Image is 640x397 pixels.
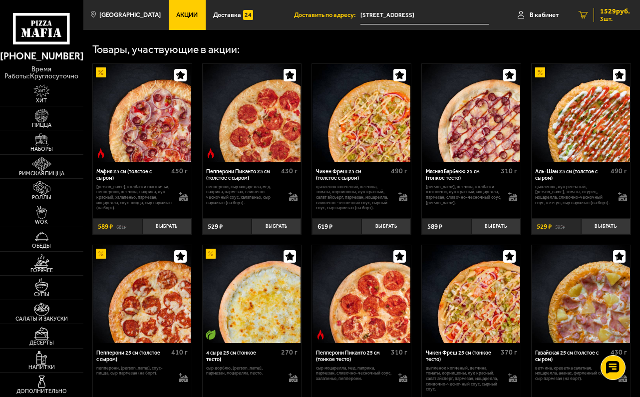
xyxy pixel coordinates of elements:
p: пепперони, сыр Моцарелла, мед, паприка, пармезан, сливочно-чесночный соус, халапеньо, сыр пармеза... [206,184,282,206]
span: 619 ₽ [318,223,332,230]
button: Выбрать [581,218,631,235]
span: 529 ₽ [537,223,552,230]
img: Акционный [96,67,106,77]
div: Мясная Барбекю 25 см (тонкое тесто) [426,169,498,182]
span: Доставка [213,12,241,18]
p: сыр Моцарелла, мед, паприка, пармезан, сливочно-чесночный соус, халапеньо, пепперони. [316,366,392,382]
span: 370 г [501,348,517,357]
img: Акционный [206,249,216,259]
a: Чикен Фреш 25 см (тонкое тесто) [422,245,521,343]
span: 430 г [611,348,627,357]
a: Гавайская 25 см (толстое с сыром) [532,245,631,343]
a: Мясная Барбекю 25 см (тонкое тесто) [422,64,521,162]
span: 410 г [171,348,188,357]
p: цыпленок копченый, ветчина, томаты, корнишоны, лук красный, салат айсберг, пармезан, моцарелла, с... [426,366,502,392]
div: Товары, участвующие в акции: [92,44,240,54]
p: цыпленок копченый, ветчина, томаты, корнишоны, лук красный, салат айсберг, пармезан, моцарелла, с... [316,184,392,211]
button: Выбрать [252,218,301,235]
span: В кабинет [530,12,559,18]
span: 490 г [391,167,407,175]
button: Выбрать [471,218,521,235]
span: 529 ₽ [208,223,223,230]
div: Гавайская 25 см (толстое с сыром) [535,350,608,363]
span: Туристская улица, 10к1 [360,6,488,24]
s: 681 ₽ [116,223,126,229]
a: Острое блюдоПепперони Пиканто 25 см (тонкое тесто) [312,245,411,343]
span: 430 г [281,167,298,175]
a: АкционныйАль-Шам 25 см (толстое с сыром) [532,64,631,162]
img: Чикен Фреш 25 см (тонкое тесто) [422,245,520,343]
span: 490 г [611,167,627,175]
img: Острое блюдо [96,148,106,158]
span: 450 г [171,167,188,175]
div: Чикен Фреш 25 см (тонкое тесто) [426,350,498,363]
img: Пепперони Пиканто 25 см (тонкое тесто) [313,245,410,343]
a: Чикен Фреш 25 см (толстое с сыром) [312,64,411,162]
button: Выбрать [361,218,411,235]
div: 4 сыра 25 см (тонкое тесто) [206,350,279,363]
img: Острое блюдо [206,148,216,158]
span: [GEOGRAPHIC_DATA] [99,12,161,18]
div: Пепперони 25 см (толстое с сыром) [96,350,169,363]
img: Мясная Барбекю 25 см (тонкое тесто) [422,64,520,162]
img: Гавайская 25 см (толстое с сыром) [532,245,630,343]
span: 3 шт. [600,16,630,22]
span: 310 г [391,348,407,357]
span: 310 г [501,167,517,175]
img: Мафия 25 см (толстое с сыром) [93,64,191,162]
div: Пепперони Пиканто 25 см (тонкое тесто) [316,350,388,363]
img: Аль-Шам 25 см (толстое с сыром) [532,64,630,162]
span: 589 ₽ [98,223,113,230]
span: Доставить по адресу: [294,12,360,18]
img: Чикен Фреш 25 см (толстое с сыром) [313,64,410,162]
img: Пепперони 25 см (толстое с сыром) [93,245,191,343]
img: 4 сыра 25 см (тонкое тесто) [203,245,301,343]
div: Мафия 25 см (толстое с сыром) [96,169,169,182]
img: Акционный [535,67,545,77]
p: ветчина, креветка салатная, моцарелла, ананас, фирменный соус, сыр пармезан (на борт). [535,366,611,382]
p: сыр дорблю, [PERSON_NAME], пармезан, моцарелла, песто. [206,366,282,376]
p: [PERSON_NAME], ветчина, колбаски охотничьи, лук красный, моцарелла, пармезан, сливочно-чесночный ... [426,184,502,206]
img: Острое блюдо [316,330,325,340]
input: Ваш адрес доставки [360,6,488,24]
p: пепперони, [PERSON_NAME], соус-пицца, сыр пармезан (на борт). [96,366,172,376]
span: 589 ₽ [427,223,442,230]
p: [PERSON_NAME], колбаски охотничьи, пепперони, ветчина, паприка, лук красный, халапеньо, пармезан,... [96,184,172,211]
p: цыпленок, лук репчатый, [PERSON_NAME], томаты, огурец, моцарелла, сливочно-чесночный соус, кетчуп... [535,184,611,206]
a: АкционныйПепперони 25 см (толстое с сыром) [93,245,192,343]
button: Выбрать [142,218,192,235]
s: 595 ₽ [555,223,565,229]
a: АкционныйОстрое блюдоМафия 25 см (толстое с сыром) [93,64,192,162]
a: АкционныйВегетарианское блюдо4 сыра 25 см (тонкое тесто) [203,245,302,343]
img: Вегетарианское блюдо [206,330,216,340]
a: Острое блюдоПепперони Пиканто 25 см (толстое с сыром) [203,64,302,162]
span: 1529 руб. [600,8,630,15]
img: 15daf4d41897b9f0e9f617042186c801.svg [243,10,253,20]
div: Пепперони Пиканто 25 см (толстое с сыром) [206,169,279,182]
div: Чикен Фреш 25 см (толстое с сыром) [316,169,388,182]
img: Акционный [96,249,106,259]
span: Акции [176,12,198,18]
div: Аль-Шам 25 см (толстое с сыром) [535,169,608,182]
span: 270 г [281,348,298,357]
img: Пепперони Пиканто 25 см (толстое с сыром) [203,64,301,162]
